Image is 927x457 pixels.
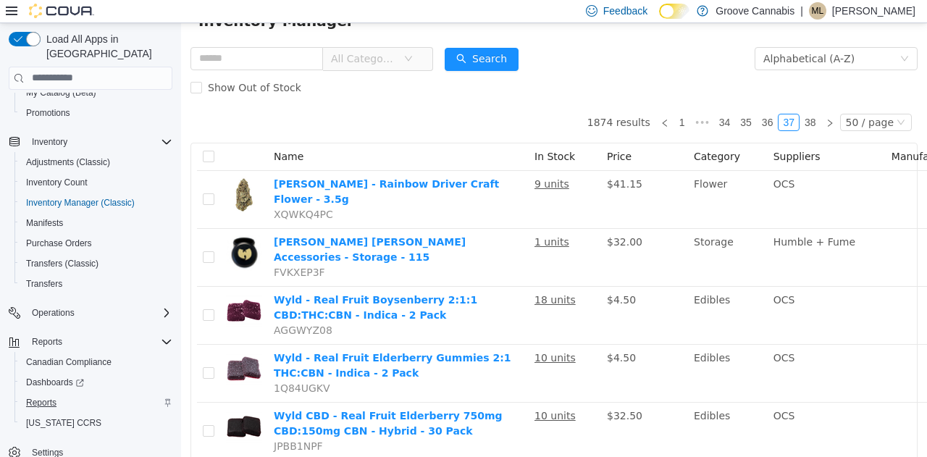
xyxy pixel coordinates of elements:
button: Inventory [26,133,73,151]
span: Transfers (Classic) [26,258,98,269]
span: Reports [26,397,56,408]
li: 38 [618,91,640,108]
button: Transfers [14,274,178,294]
button: Reports [3,332,178,352]
button: Transfers (Classic) [14,253,178,274]
span: Inventory Count [26,177,88,188]
li: 35 [554,91,576,108]
i: icon: down [716,95,724,105]
button: Reports [14,393,178,413]
a: 35 [555,91,575,107]
li: 34 [533,91,555,108]
li: 36 [576,91,597,108]
button: Reports [26,333,68,351]
a: Wyld CBD - Real Fruit Elderberry 750mg CBD:150mg CBN - Hybrid - 30 Pack [93,387,322,414]
span: Purchase Orders [26,238,92,249]
span: Reports [20,394,172,411]
button: Inventory Manager (Classic) [14,193,178,213]
u: 9 units [353,155,388,167]
td: Edibles [507,264,587,322]
span: Inventory [26,133,172,151]
span: Washington CCRS [20,414,172,432]
p: | [800,2,803,20]
span: XQWKQ4PC [93,185,152,197]
img: Wyld - Real Fruit Elderberry Gummies 2:1 THC:CBN - Indica - 2 Pack hero shot [45,327,81,364]
span: Manifests [26,217,63,229]
li: Previous Page [475,91,492,108]
span: OCS [592,387,614,398]
span: My Catalog (Beta) [20,84,172,101]
span: Manufacturer [710,127,779,139]
span: Show Out of Stock [21,59,126,70]
button: icon: searchSearch [264,25,337,48]
span: 1Q84UGKV [93,359,149,371]
span: [US_STATE] CCRS [26,417,101,429]
button: Manifests [14,213,178,233]
i: icon: left [479,96,488,104]
button: Operations [26,304,80,322]
span: Adjustments (Classic) [20,154,172,171]
a: Transfers (Classic) [20,255,104,272]
button: Adjustments (Classic) [14,152,178,172]
td: Edibles [507,322,587,380]
span: Humble + Fume [592,213,674,225]
div: 50 / page [665,91,713,107]
span: Feedback [603,4,647,18]
button: Promotions [14,103,178,123]
span: Operations [32,307,75,319]
a: 36 [576,91,597,107]
span: Dashboards [20,374,172,391]
a: Reports [20,394,62,411]
span: Dashboards [26,377,84,388]
span: Manifests [20,214,172,232]
span: OCS [592,155,614,167]
img: Wyld - Real Fruit Boysenberry 2:1:1 CBD:THC:CBN - Indica - 2 Pack hero shot [45,269,81,306]
a: Promotions [20,104,76,122]
td: Flower [507,148,587,206]
span: $4.50 [426,329,455,340]
p: [PERSON_NAME] [832,2,915,20]
span: AGGWYZ08 [93,301,151,313]
span: Name [93,127,122,139]
a: 1 [493,91,509,107]
span: ••• [510,91,533,108]
a: Purchase Orders [20,235,98,252]
span: Inventory Manager (Classic) [26,197,135,209]
i: icon: right [645,96,653,104]
a: Inventory Count [20,174,93,191]
span: OCS [592,271,614,282]
button: Inventory [3,132,178,152]
span: Reports [26,333,172,351]
a: 38 [619,91,639,107]
button: Operations [3,303,178,323]
span: OCS [592,329,614,340]
span: JPBB1NPF [93,417,142,429]
span: Inventory Manager (Classic) [20,194,172,211]
span: Operations [26,304,172,322]
span: All Categories [150,28,216,43]
span: In Stock [353,127,394,139]
a: My Catalog (Beta) [20,84,102,101]
span: Price [426,127,450,139]
a: [PERSON_NAME] - Rainbow Driver Craft Flower - 3.5g [93,155,318,182]
span: Canadian Compliance [20,353,172,371]
a: Wyld - Real Fruit Elderberry Gummies 2:1 THC:CBN - Indica - 2 Pack [93,329,330,356]
img: Woody Nelson - Rainbow Driver Craft Flower - 3.5g hero shot [45,154,81,190]
span: $41.15 [426,155,461,167]
a: Adjustments (Classic) [20,154,116,171]
a: 37 [597,91,618,107]
li: 1874 results [406,91,469,108]
button: Inventory Count [14,172,178,193]
a: [PERSON_NAME] [PERSON_NAME] Accessories - Storage - 115 [93,213,285,240]
button: Purchase Orders [14,233,178,253]
li: 1 [492,91,510,108]
td: Edibles [507,380,587,437]
span: Purchase Orders [20,235,172,252]
span: Inventory Count [20,174,172,191]
div: Michael Langburt [809,2,826,20]
li: 37 [597,91,618,108]
span: Transfers [20,275,172,293]
button: My Catalog (Beta) [14,83,178,103]
u: 10 units [353,387,395,398]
